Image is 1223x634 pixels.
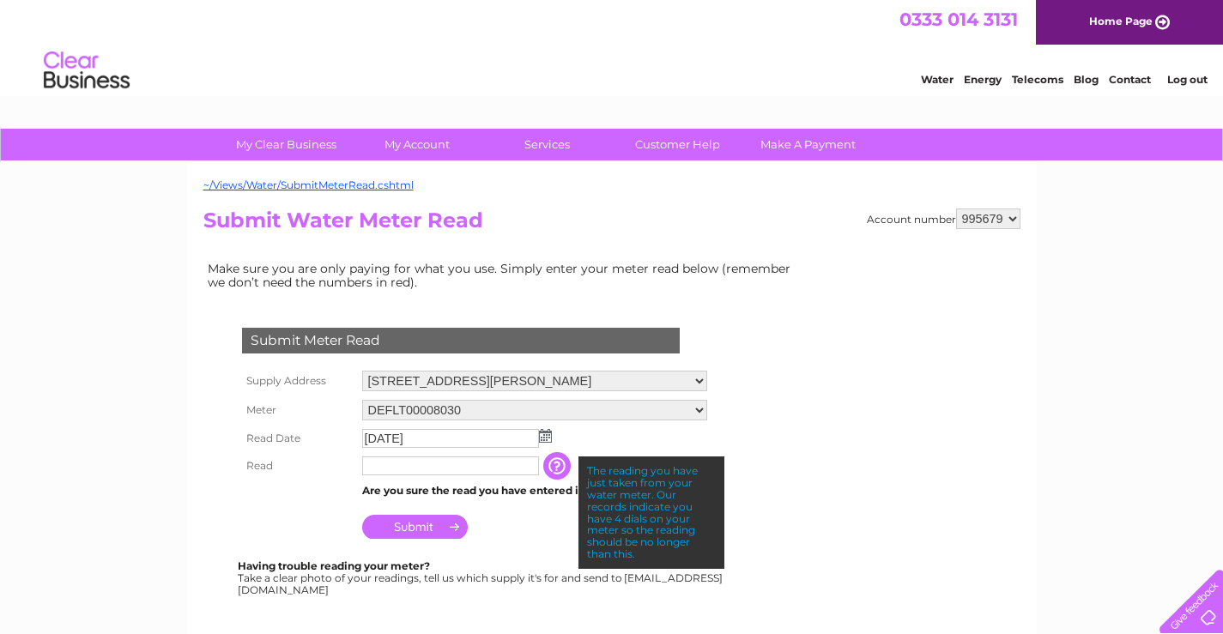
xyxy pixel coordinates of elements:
a: 0333 014 3131 [899,9,1018,30]
a: Telecoms [1012,73,1063,86]
img: ... [539,429,552,443]
th: Read [238,452,358,480]
a: Water [921,73,954,86]
th: Read Date [238,425,358,452]
div: The reading you have just taken from your water meter. Our records indicate you have 4 dials on y... [578,456,724,568]
div: Clear Business is a trading name of Verastar Limited (registered in [GEOGRAPHIC_DATA] No. 3667643... [207,9,1018,83]
div: Take a clear photo of your readings, tell us which supply it's for and send to [EMAIL_ADDRESS][DO... [238,560,725,595]
td: Are you sure the read you have entered is correct? [358,480,711,502]
a: ~/Views/Water/SubmitMeterRead.cshtml [203,178,414,191]
img: logo.png [43,45,130,97]
div: Submit Meter Read [242,328,680,353]
a: My Account [346,129,487,160]
th: Meter [238,395,358,425]
td: Make sure you are only paying for what you use. Simply enter your meter read below (remember we d... [203,257,804,293]
th: Supply Address [238,366,358,395]
a: Log out [1167,73,1208,86]
a: Contact [1109,73,1151,86]
a: Customer Help [607,129,748,160]
a: Blog [1074,73,1099,86]
input: Submit [362,515,468,539]
a: Services [476,129,618,160]
h2: Submit Water Meter Read [203,208,1020,241]
a: Energy [964,73,1002,86]
input: Information [543,452,574,480]
b: Having trouble reading your meter? [238,559,430,572]
div: Account number [867,208,1020,229]
a: My Clear Business [215,129,357,160]
a: Make A Payment [737,129,879,160]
